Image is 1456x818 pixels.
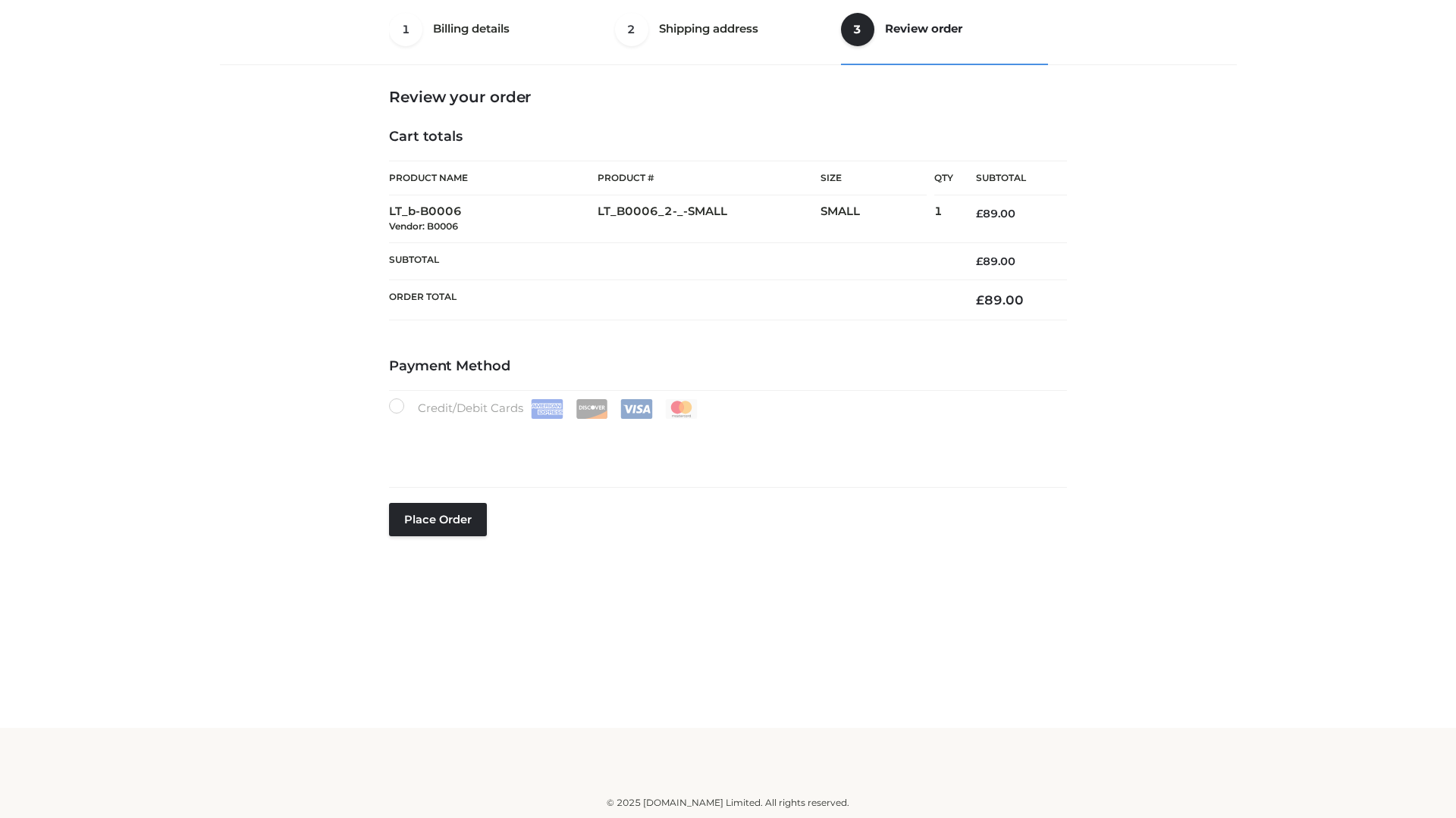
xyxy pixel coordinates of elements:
td: 1 [934,195,953,243]
td: SMALL [821,195,934,243]
img: Mastercard [665,399,698,419]
h4: Cart totals [389,129,1067,145]
bdi: 89.00 [976,207,1015,220]
bdi: 89.00 [976,254,1015,268]
span: £ [976,254,983,268]
th: Size [821,161,927,195]
th: Subtotal [953,161,1067,195]
th: Product Name [389,161,598,195]
td: LT_b-B0006 [389,195,598,243]
img: Visa [620,399,653,419]
bdi: 89.00 [976,292,1024,308]
th: Product # [598,161,821,195]
small: Vendor: B0006 [389,220,458,232]
label: Credit/Debit Cards [389,398,699,419]
span: £ [976,207,983,220]
button: Place order [389,503,487,536]
h4: Payment Method [389,358,1067,375]
iframe: Secure payment input frame [386,416,1064,471]
td: LT_B0006_2-_-SMALL [598,195,821,243]
img: Discover [576,399,608,419]
th: Order Total [389,280,953,320]
h3: Review your order [389,88,1067,106]
span: £ [976,292,984,308]
img: Amex [531,399,563,419]
div: © 2025 [DOMAIN_NAME] Limited. All rights reserved. [225,795,1231,810]
th: Qty [934,161,953,195]
th: Subtotal [389,242,953,279]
